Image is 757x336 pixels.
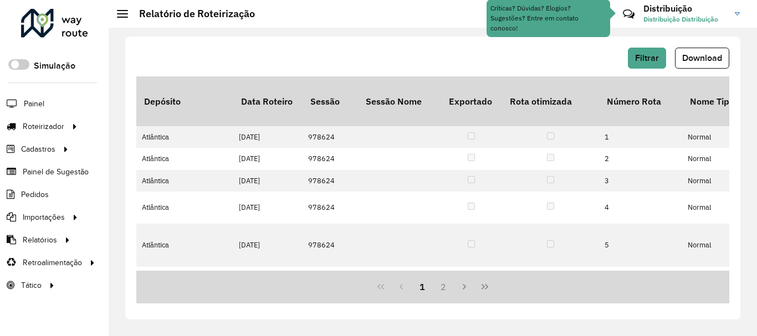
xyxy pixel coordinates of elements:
td: [DATE] [233,192,303,224]
td: 1 [599,126,682,148]
td: [DATE] [233,224,303,267]
span: Download [682,53,722,63]
th: Exportado [441,76,502,126]
a: Contato Rápido [617,2,641,26]
td: 978624 [303,148,358,169]
td: 978624 [303,192,358,224]
button: 2 [433,276,454,297]
span: Roteirizador [23,121,64,132]
td: 3 [599,170,682,192]
td: 5 [599,224,682,267]
td: [DATE] [233,170,303,192]
button: 1 [412,276,433,297]
td: Atlântica [136,148,233,169]
th: Sessão Nome [358,76,441,126]
button: Next Page [454,276,475,297]
td: [DATE] [233,267,303,299]
span: Distribuição Distribuição [643,14,727,24]
span: Tático [21,280,42,291]
h2: Relatório de Roteirização [128,8,255,20]
h3: Distribuição [643,3,727,14]
th: Rota otimizada [502,76,599,126]
th: Depósito [136,76,233,126]
td: 978624 [303,126,358,148]
th: Número Rota [599,76,682,126]
td: Atlântica [136,126,233,148]
td: [DATE] [233,126,303,148]
span: Filtrar [635,53,659,63]
span: Cadastros [21,143,55,155]
td: 2 [599,148,682,169]
span: Retroalimentação [23,257,82,268]
button: Last Page [474,276,495,297]
td: 978624 [303,170,358,192]
span: Pedidos [21,189,49,200]
button: Download [675,48,729,69]
span: Painel [24,98,44,110]
td: Atlântica [136,267,233,299]
td: 4 [599,192,682,224]
td: Atlântica [136,224,233,267]
td: 978624 [303,267,358,299]
span: Importações [23,211,65,223]
span: Relatórios [23,234,57,246]
button: Filtrar [628,48,666,69]
td: 978624 [303,224,358,267]
td: Atlântica [136,192,233,224]
span: Painel de Sugestão [23,166,89,178]
td: Atlântica [136,170,233,192]
th: Data Roteiro [233,76,303,126]
td: [DATE] [233,148,303,169]
label: Simulação [34,59,75,73]
td: 6 [599,267,682,299]
th: Sessão [303,76,358,126]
